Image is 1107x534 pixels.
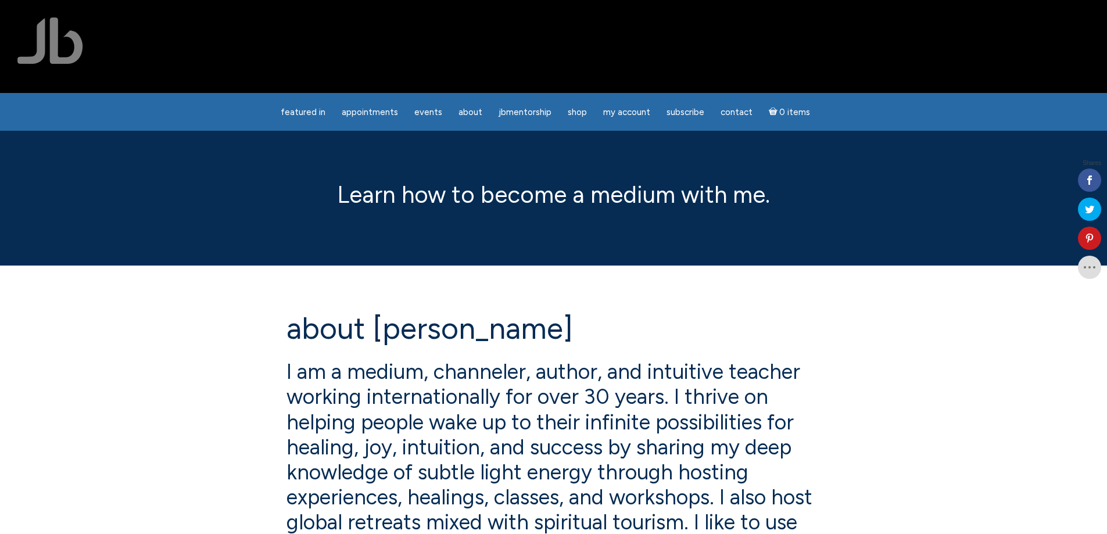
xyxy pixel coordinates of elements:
span: Shop [568,107,587,117]
a: My Account [596,101,657,124]
a: featured in [274,101,332,124]
span: Subscribe [667,107,704,117]
a: Contact [714,101,760,124]
span: My Account [603,107,650,117]
span: Events [414,107,442,117]
a: JBMentorship [492,101,558,124]
img: Jamie Butler. The Everyday Medium [17,17,83,64]
a: Subscribe [660,101,711,124]
span: Shares [1083,160,1101,166]
i: Cart [769,107,780,117]
a: Cart0 items [762,100,818,124]
span: Appointments [342,107,398,117]
h1: About [PERSON_NAME] [286,312,821,345]
a: About [452,101,489,124]
span: About [458,107,482,117]
p: Learn how to become a medium with me. [286,177,821,212]
span: 0 items [779,108,810,117]
a: Appointments [335,101,405,124]
a: Shop [561,101,594,124]
a: Events [407,101,449,124]
span: Contact [721,107,753,117]
span: JBMentorship [499,107,551,117]
span: featured in [281,107,325,117]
